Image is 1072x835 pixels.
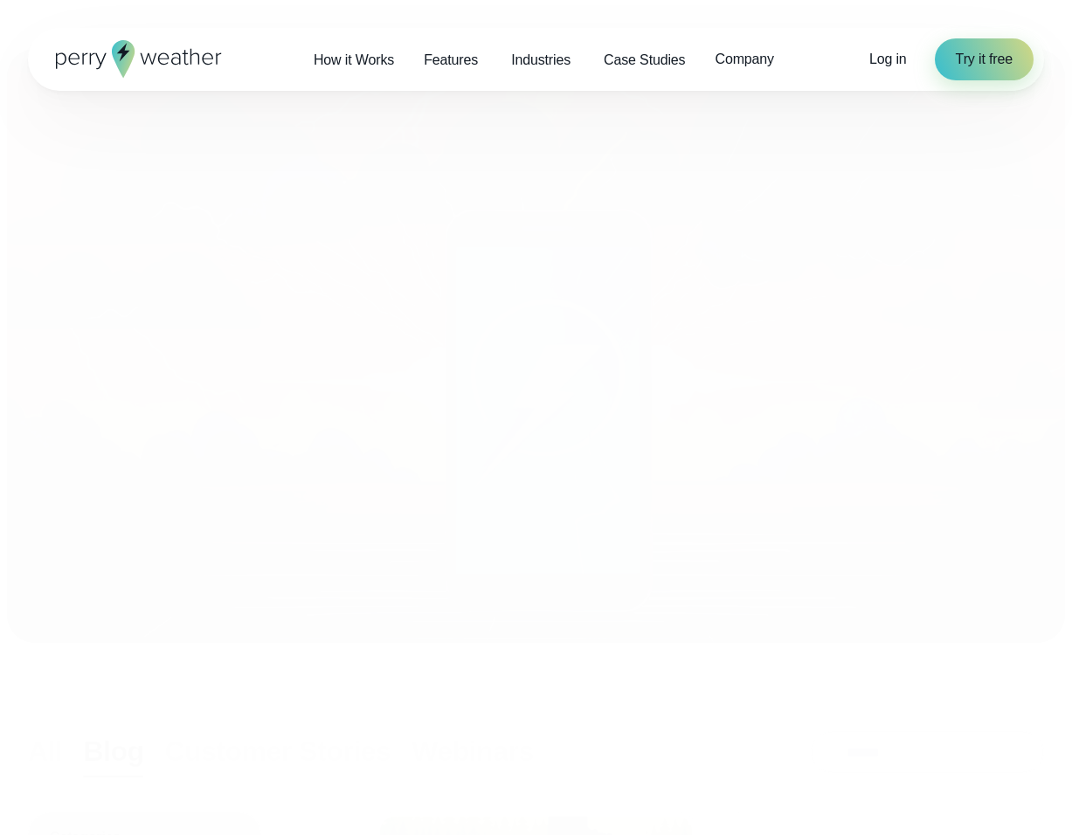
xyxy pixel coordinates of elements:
[869,52,907,66] span: Log in
[511,50,571,71] span: Industries
[956,49,1013,70] span: Try it free
[715,49,773,70] span: Company
[314,50,394,71] span: How it Works
[604,50,685,71] span: Case Studies
[299,42,409,78] a: How it Works
[869,49,907,70] a: Log in
[589,42,700,78] a: Case Studies
[935,38,1034,80] a: Try it free
[424,50,478,71] span: Features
